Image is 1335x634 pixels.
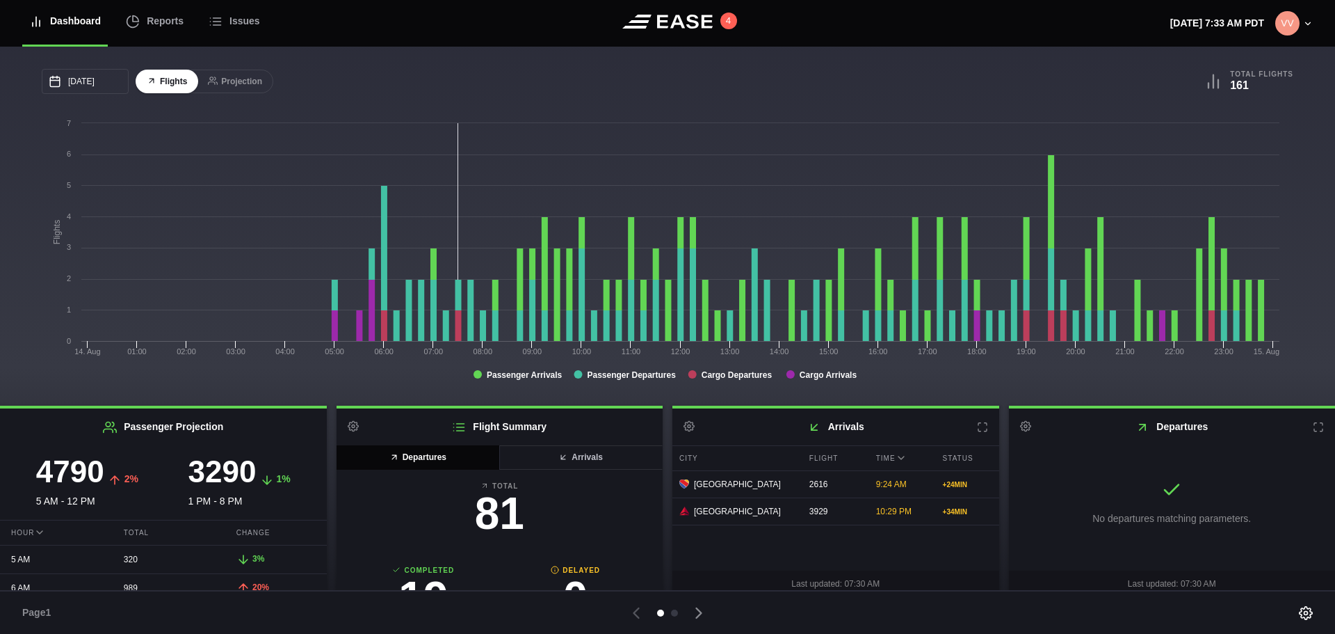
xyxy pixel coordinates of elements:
[337,409,663,445] h2: Flight Summary
[1170,16,1264,31] p: [DATE] 7:33 AM PDT
[499,445,663,470] button: Arrivals
[22,605,57,620] span: Page 1
[113,546,214,573] div: 320
[67,337,71,345] text: 0
[819,347,839,356] text: 15:00
[225,521,327,545] div: Change
[74,347,100,356] tspan: 14. Aug
[1275,11,1300,35] img: 315aad5f8c3b3bdba85a25f162631172
[67,212,71,221] text: 4
[136,70,198,94] button: Flights
[572,347,592,356] text: 10:00
[1066,347,1085,356] text: 20:00
[876,507,912,516] span: 10:29 PM
[348,481,652,491] b: Total
[348,565,500,576] b: Completed
[918,347,937,356] text: 17:00
[276,473,290,484] span: 1%
[671,347,690,356] text: 12:00
[67,119,71,127] text: 7
[67,181,71,189] text: 5
[720,347,740,356] text: 13:00
[694,505,781,518] span: [GEOGRAPHIC_DATA]
[275,347,295,356] text: 04:00
[499,565,652,576] b: Delayed
[52,220,62,244] tspan: Flights
[720,13,737,29] button: 4
[423,347,443,356] text: 07:00
[936,446,999,470] div: Status
[11,457,163,509] div: 5 AM - 12 PM
[1092,512,1251,526] p: No departures matching parameters.
[967,347,987,356] text: 18:00
[702,370,772,380] tspan: Cargo Departures
[672,409,999,445] h2: Arrivals
[348,565,500,627] a: Completed19
[800,370,857,380] tspan: Cargo Arrivals
[252,554,264,564] span: 3%
[694,478,781,491] span: [GEOGRAPHIC_DATA]
[672,446,799,470] div: City
[523,347,542,356] text: 09:00
[163,457,316,509] div: 1 PM - 8 PM
[1214,347,1233,356] text: 23:00
[188,457,257,487] h3: 3290
[1017,347,1036,356] text: 19:00
[869,446,932,470] div: Time
[487,370,563,380] tspan: Passenger Arrivals
[337,445,501,470] button: Departures
[67,243,71,251] text: 3
[36,457,104,487] h3: 4790
[868,347,888,356] text: 16:00
[226,347,245,356] text: 03:00
[113,575,214,601] div: 989
[499,565,652,627] a: Delayed0
[802,471,866,498] div: 2616
[1230,79,1249,91] b: 161
[499,576,652,620] h3: 0
[177,347,196,356] text: 02:00
[1165,347,1184,356] text: 22:00
[113,521,214,545] div: Total
[1230,70,1293,79] b: Total Flights
[672,571,999,597] div: Last updated: 07:30 AM
[622,347,641,356] text: 11:00
[1254,347,1279,356] tspan: 15. Aug
[127,347,147,356] text: 01:00
[67,150,71,158] text: 6
[348,481,652,543] a: Total81
[42,69,129,94] input: mm/dd/yyyy
[197,70,273,94] button: Projection
[374,347,394,356] text: 06:00
[67,274,71,283] text: 2
[124,473,138,484] span: 2%
[770,347,789,356] text: 14:00
[67,306,71,314] text: 1
[348,491,652,536] h3: 81
[1115,347,1135,356] text: 21:00
[325,347,344,356] text: 05:00
[943,507,992,517] div: + 34 MIN
[252,583,269,592] span: 20%
[802,498,866,525] div: 3929
[876,480,907,489] span: 9:24 AM
[802,446,866,470] div: Flight
[474,347,493,356] text: 08:00
[348,576,500,620] h3: 19
[587,370,676,380] tspan: Passenger Departures
[943,480,992,490] div: + 24 MIN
